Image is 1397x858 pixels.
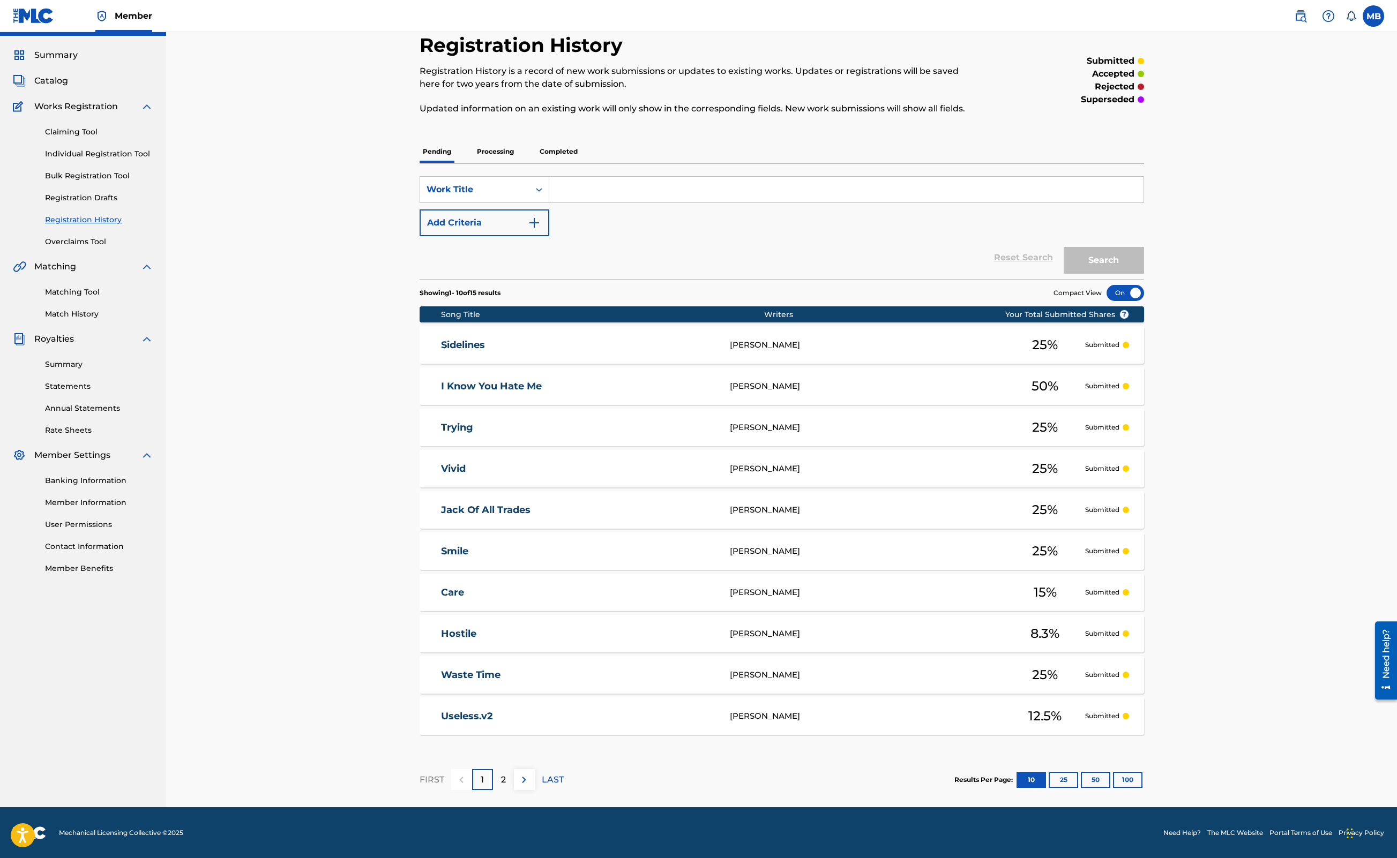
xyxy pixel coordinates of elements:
span: Matching [34,260,76,273]
p: accepted [1092,67,1134,80]
p: Submitted [1085,423,1119,432]
img: expand [140,333,153,345]
a: Portal Terms of Use [1269,828,1332,838]
a: Waste Time [441,669,715,681]
a: Rate Sheets [45,425,153,436]
img: right [518,773,531,786]
p: Submitted [1085,670,1119,680]
div: [PERSON_NAME] [730,463,1005,475]
div: Work Title [427,183,523,196]
p: rejected [1095,80,1134,93]
a: Vivid [441,463,715,475]
img: Royalties [13,333,26,345]
a: Member Benefits [45,563,153,574]
span: Compact View [1054,288,1102,298]
span: 50 % [1032,377,1058,396]
img: Member Settings [13,449,26,462]
span: ? [1120,310,1129,319]
a: Member Information [45,497,153,508]
img: help [1322,10,1335,22]
a: Individual Registration Tool [45,148,153,160]
button: 50 [1081,772,1110,788]
div: [PERSON_NAME] [730,710,1005,722]
p: Pending [420,140,454,163]
span: 25 % [1032,665,1058,684]
span: Your Total Submitted Shares [1005,309,1129,320]
a: Care [441,586,715,599]
span: Catalog [34,74,68,87]
a: Statements [45,381,153,392]
iframe: Resource Center [1367,617,1397,703]
p: submitted [1087,55,1134,67]
img: 9d2ae6d4665cec9f34b9.svg [528,216,541,229]
button: Add Criteria [420,209,549,236]
span: Member Settings [34,449,110,462]
div: [PERSON_NAME] [730,545,1005,558]
a: Annual Statements [45,403,153,414]
p: Submitted [1085,381,1119,391]
div: [PERSON_NAME] [730,422,1005,434]
div: [PERSON_NAME] [730,380,1005,393]
div: [PERSON_NAME] [730,339,1005,351]
div: Drag [1347,817,1353,849]
p: LAST [542,773,564,786]
a: Claiming Tool [45,126,153,138]
p: 2 [501,773,506,786]
div: Notifications [1346,11,1356,21]
a: Hostile [441,628,715,640]
a: Sidelines [441,339,715,351]
a: Trying [441,422,715,434]
div: Help [1318,5,1339,27]
div: User Menu [1363,5,1384,27]
a: The MLC Website [1207,828,1263,838]
p: Submitted [1085,588,1119,597]
div: [PERSON_NAME] [730,669,1005,681]
a: Registration History [45,214,153,225]
img: expand [140,449,153,462]
a: Smile [441,545,715,558]
p: Updated information on an existing work will only show in the corresponding fields. New work subm... [420,102,977,115]
h2: Registration History [420,33,628,57]
img: Matching [13,260,26,273]
img: Top Rightsholder [95,10,108,22]
a: Summary [45,359,153,370]
iframe: Chat Widget [1343,807,1397,858]
a: CatalogCatalog [13,74,68,87]
img: expand [140,100,153,113]
a: Useless.v2 [441,710,715,722]
img: Works Registration [13,100,27,113]
span: 12.5 % [1028,706,1062,726]
a: Matching Tool [45,287,153,298]
span: Mechanical Licensing Collective © 2025 [59,828,183,838]
span: 25 % [1032,459,1058,478]
p: Registration History is a record of new work submissions or updates to existing works. Updates or... [420,65,977,91]
span: 25 % [1032,541,1058,561]
div: [PERSON_NAME] [730,504,1005,516]
p: superseded [1081,93,1134,106]
span: 15 % [1034,583,1057,602]
a: Match History [45,308,153,320]
div: Song Title [441,309,764,320]
span: 25 % [1032,500,1058,520]
a: Privacy Policy [1339,828,1384,838]
img: Catalog [13,74,26,87]
button: 100 [1113,772,1142,788]
img: search [1294,10,1307,22]
span: Summary [34,49,78,62]
span: Works Registration [34,100,118,113]
p: Submitted [1085,546,1119,556]
a: Need Help? [1163,828,1201,838]
p: Results Per Page: [954,775,1015,785]
p: Submitted [1085,711,1119,721]
div: Writers [764,309,1040,320]
a: Overclaims Tool [45,236,153,247]
div: [PERSON_NAME] [730,628,1005,640]
span: Member [115,10,152,22]
a: User Permissions [45,519,153,530]
a: Registration Drafts [45,192,153,204]
p: Submitted [1085,629,1119,638]
span: 25 % [1032,335,1058,355]
a: Jack Of All Trades [441,504,715,516]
